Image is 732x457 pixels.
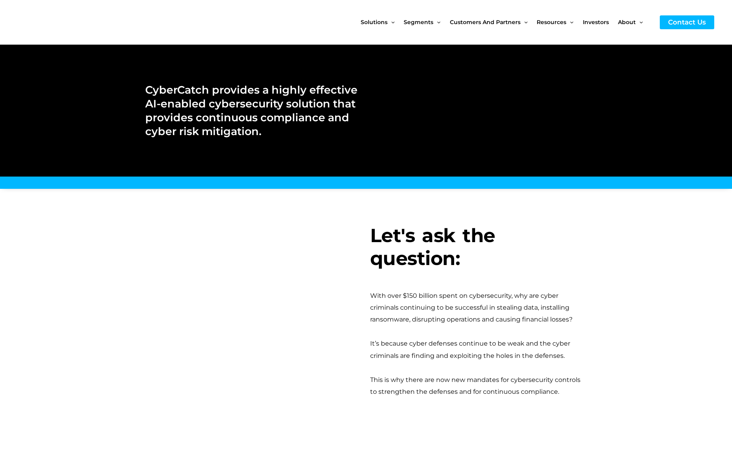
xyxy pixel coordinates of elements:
[361,6,652,39] nav: Site Navigation: New Main Menu
[660,15,714,29] a: Contact Us
[145,83,358,138] h2: CyberCatch provides a highly effective AI-enabled cybersecurity solution that provides continuous...
[433,6,440,39] span: Menu Toggle
[450,6,520,39] span: Customers and Partners
[520,6,528,39] span: Menu Toggle
[370,224,587,270] h3: Let's ask the question:
[618,6,636,39] span: About
[388,6,395,39] span: Menu Toggle
[566,6,573,39] span: Menu Toggle
[537,6,566,39] span: Resources
[636,6,643,39] span: Menu Toggle
[404,6,433,39] span: Segments
[370,338,587,362] div: It’s because cyber defenses continue to be weak and the cyber criminals are finding and exploitin...
[583,6,609,39] span: Investors
[583,6,618,39] a: Investors
[361,6,388,39] span: Solutions
[14,6,109,39] img: CyberCatch
[370,290,587,326] div: With over $150 billion spent on cybersecurity, why are cyber criminals continuing to be successfu...
[370,374,587,398] div: This is why there are now new mandates for cybersecurity controls to strengthen the defenses and ...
